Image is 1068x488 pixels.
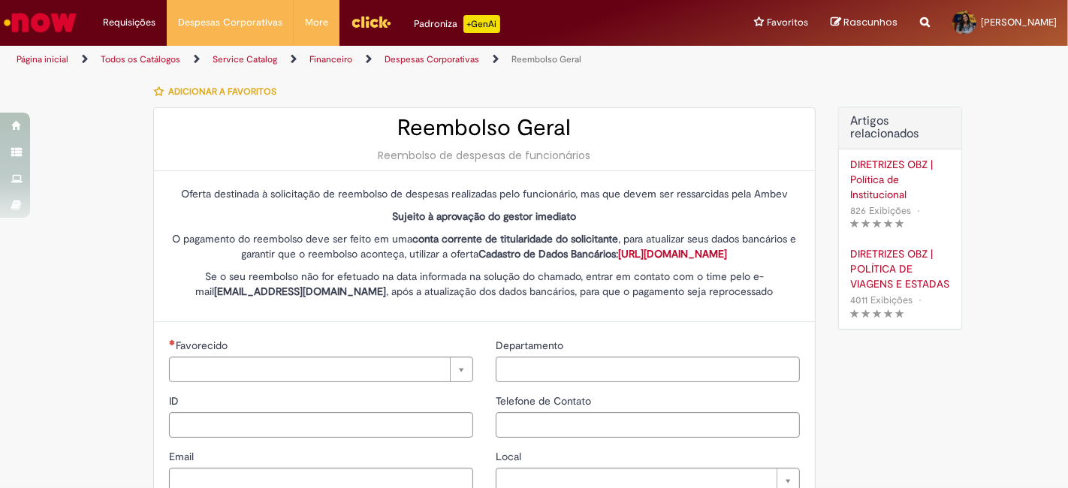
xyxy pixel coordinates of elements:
[309,53,352,65] a: Financeiro
[213,53,277,65] a: Service Catalog
[850,157,950,202] a: DIRETRIZES OBZ | Política de Institucional
[511,53,581,65] a: Reembolso Geral
[169,269,800,299] p: Se o seu reembolso não for efetuado na data informada na solução do chamado, entrar em contato co...
[11,46,701,74] ul: Trilhas de página
[169,412,473,438] input: ID
[17,53,68,65] a: Página inicial
[214,285,386,298] strong: [EMAIL_ADDRESS][DOMAIN_NAME]
[176,339,231,352] span: Necessários - Favorecido
[831,16,898,30] a: Rascunhos
[850,246,950,291] a: DIRETRIZES OBZ | POLÍTICA DE VIAGENS E ESTADAS
[850,115,950,141] h3: Artigos relacionados
[496,339,566,352] span: Departamento
[153,76,285,107] button: Adicionar a Favoritos
[478,247,727,261] strong: Cadastro de Dados Bancários:
[2,8,79,38] img: ServiceNow
[981,16,1057,29] span: [PERSON_NAME]
[392,209,576,223] strong: Sujeito à aprovação do gestor imediato
[496,357,800,382] input: Departamento
[767,15,808,30] span: Favoritos
[103,15,155,30] span: Requisições
[178,15,282,30] span: Despesas Corporativas
[169,148,800,163] div: Reembolso de despesas de funcionários
[463,15,500,33] p: +GenAi
[916,290,925,310] span: •
[385,53,479,65] a: Despesas Corporativas
[169,186,800,201] p: Oferta destinada à solicitação de reembolso de despesas realizadas pelo funcionário, mas que deve...
[850,294,913,306] span: 4011 Exibições
[618,247,727,261] a: [URL][DOMAIN_NAME]
[496,412,800,438] input: Telefone de Contato
[169,231,800,261] p: O pagamento do reembolso deve ser feito em uma , para atualizar seus dados bancários e garantir q...
[305,15,328,30] span: More
[412,232,618,246] strong: conta corrente de titularidade do solicitante
[351,11,391,33] img: click_logo_yellow_360x200.png
[414,15,500,33] div: Padroniza
[168,86,276,98] span: Adicionar a Favoritos
[169,116,800,140] h2: Reembolso Geral
[496,394,594,408] span: Telefone de Contato
[101,53,180,65] a: Todos os Catálogos
[169,394,182,408] span: ID
[850,204,911,217] span: 826 Exibições
[496,450,524,463] span: Local
[169,339,176,345] span: Necessários
[843,15,898,29] span: Rascunhos
[914,200,923,221] span: •
[169,357,473,382] a: Limpar campo Favorecido
[169,450,197,463] span: Email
